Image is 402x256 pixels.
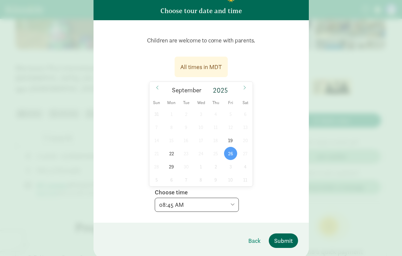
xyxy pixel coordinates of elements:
span: Thu [209,101,223,105]
div: All times in MDT [180,62,222,71]
span: September 22, 2025 [165,147,178,160]
p: Children are welcome to come with parents. [104,31,298,50]
span: September [172,87,202,94]
span: Back [248,236,261,245]
span: Tue [179,101,194,105]
span: Submit [274,236,293,245]
h5: Choose tour date and time [160,7,242,15]
span: Sat [238,101,253,105]
span: Wed [194,101,209,105]
button: Back [243,233,266,248]
button: Submit [269,233,298,248]
span: Mon [164,101,179,105]
span: September 29, 2025 [165,160,178,173]
span: September 26, 2025 [224,147,237,160]
span: Fri [223,101,238,105]
span: Sun [149,101,164,105]
label: Choose time [155,188,188,196]
span: September 19, 2025 [224,134,237,147]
